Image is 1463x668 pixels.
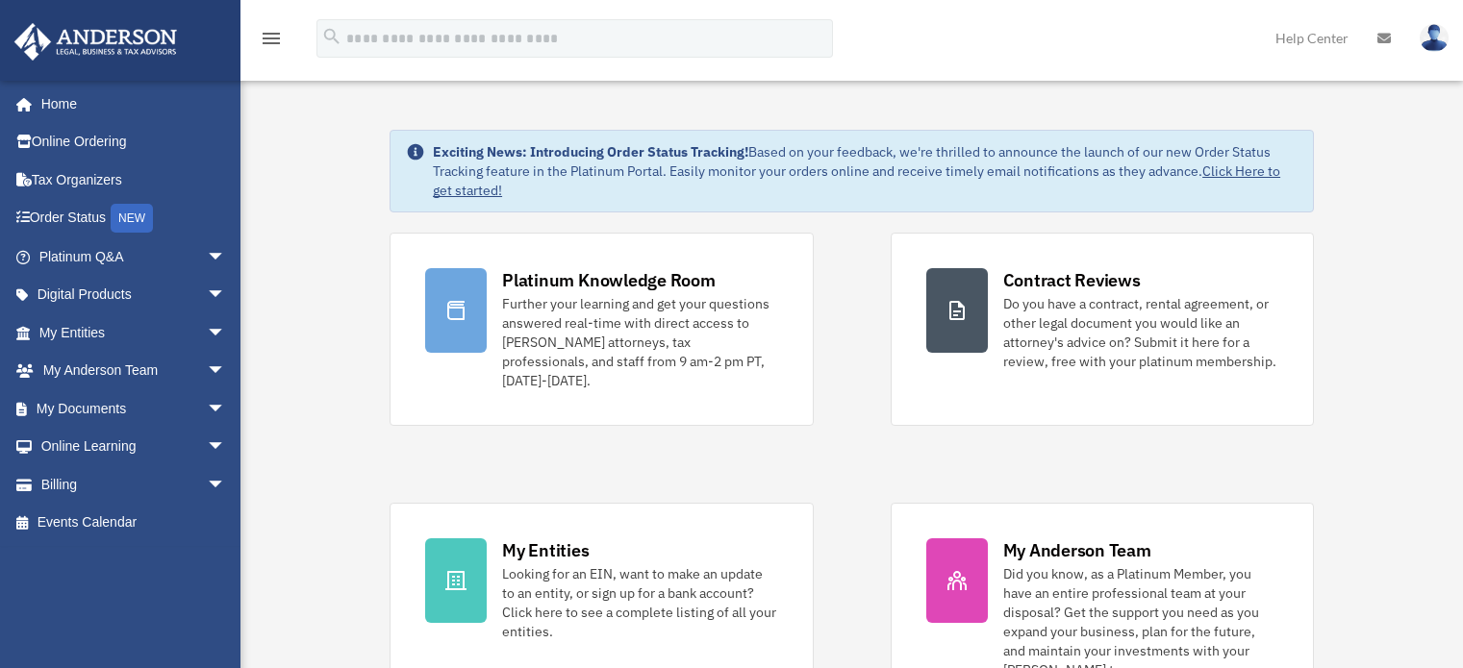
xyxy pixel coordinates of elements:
strong: Exciting News: Introducing Order Status Tracking! [433,143,748,161]
div: My Entities [502,538,589,562]
span: arrow_drop_down [207,237,245,277]
span: arrow_drop_down [207,313,245,353]
span: arrow_drop_down [207,428,245,467]
span: arrow_drop_down [207,465,245,505]
div: Further your learning and get your questions answered real-time with direct access to [PERSON_NAM... [502,294,777,390]
span: arrow_drop_down [207,389,245,429]
img: User Pic [1420,24,1449,52]
a: menu [260,34,283,50]
i: search [321,26,342,47]
div: Platinum Knowledge Room [502,268,716,292]
a: Platinum Q&Aarrow_drop_down [13,237,255,276]
a: Tax Organizers [13,161,255,199]
a: Contract Reviews Do you have a contract, rental agreement, or other legal document you would like... [891,233,1314,426]
a: Digital Productsarrow_drop_down [13,276,255,314]
div: NEW [111,204,153,233]
span: arrow_drop_down [207,352,245,391]
a: Online Ordering [13,123,255,161]
img: Anderson Advisors Platinum Portal [9,23,183,61]
div: My Anderson Team [1003,538,1151,562]
div: Contract Reviews [1003,268,1141,292]
div: Based on your feedback, we're thrilled to announce the launch of our new Order Status Tracking fe... [433,142,1298,200]
a: Home [13,85,245,123]
a: Platinum Knowledge Room Further your learning and get your questions answered real-time with dire... [390,233,813,426]
a: My Entitiesarrow_drop_down [13,313,255,352]
span: arrow_drop_down [207,276,245,315]
a: Online Learningarrow_drop_down [13,428,255,466]
a: My Documentsarrow_drop_down [13,389,255,428]
i: menu [260,27,283,50]
a: Order StatusNEW [13,199,255,238]
a: My Anderson Teamarrow_drop_down [13,352,255,390]
a: Events Calendar [13,504,255,542]
a: Billingarrow_drop_down [13,465,255,504]
a: Click Here to get started! [433,162,1280,199]
div: Do you have a contract, rental agreement, or other legal document you would like an attorney's ad... [1003,294,1278,371]
div: Looking for an EIN, want to make an update to an entity, or sign up for a bank account? Click her... [502,564,777,641]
